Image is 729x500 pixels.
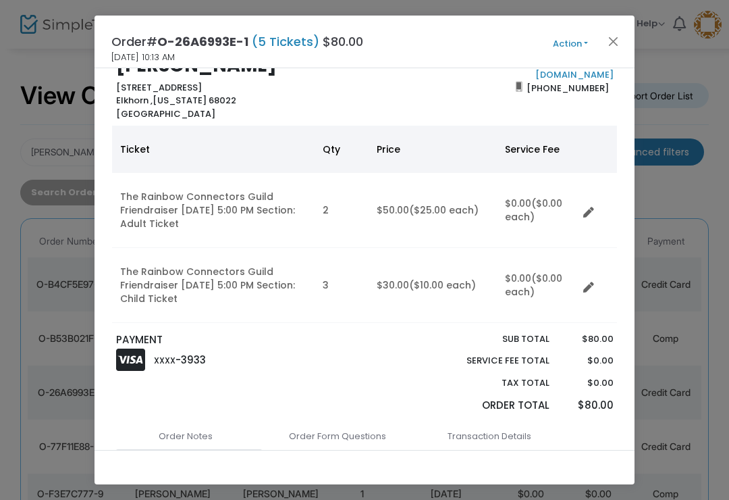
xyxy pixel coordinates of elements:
[562,332,613,346] p: $80.00
[605,32,622,50] button: Close
[562,376,613,390] p: $0.00
[505,197,562,224] span: ($0.00 each)
[248,33,323,50] span: (5 Tickets)
[435,398,549,414] p: Order Total
[497,248,578,323] td: $0.00
[267,449,415,478] a: Referral Notes
[369,248,497,323] td: $30.00
[175,353,206,367] span: -3933
[116,94,153,107] span: Elkhorn ,
[263,422,412,451] a: Order Form Questions
[154,355,175,366] span: XXXX
[409,203,479,217] span: ($25.00 each)
[111,422,260,451] a: Order Notes
[497,173,578,248] td: $0.00
[111,51,175,64] span: [DATE] 10:13 AM
[522,77,614,99] span: [PHONE_NUMBER]
[562,398,613,414] p: $80.00
[435,332,549,346] p: Sub total
[415,422,564,451] a: Transaction Details
[530,36,611,51] button: Action
[505,272,562,299] span: ($0.00 each)
[112,126,315,173] th: Ticket
[112,248,315,323] td: The Rainbow Connectors Guild Friendraiser [DATE] 5:00 PM Section: Child Ticket
[112,126,617,323] div: Data table
[369,173,497,248] td: $50.00
[115,449,263,478] a: Admission Details
[315,248,369,323] td: 3
[157,33,248,50] span: O-26A6993E-1
[369,126,497,173] th: Price
[112,173,315,248] td: The Rainbow Connectors Guild Friendraiser [DATE] 5:00 PM Section: Adult Ticket
[497,126,578,173] th: Service Fee
[116,81,236,120] b: [STREET_ADDRESS] [US_STATE] 68022 [GEOGRAPHIC_DATA]
[111,32,363,51] h4: Order# $80.00
[315,173,369,248] td: 2
[116,332,358,348] p: PAYMENT
[409,278,476,292] span: ($10.00 each)
[315,126,369,173] th: Qty
[435,354,549,368] p: Service Fee Total
[562,354,613,368] p: $0.00
[435,376,549,390] p: Tax Total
